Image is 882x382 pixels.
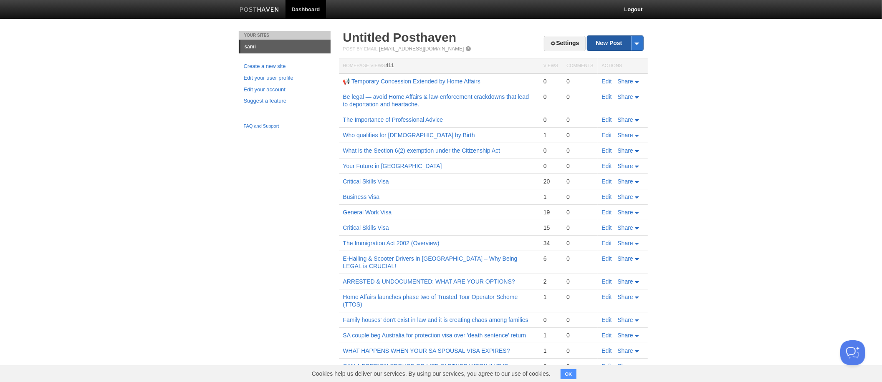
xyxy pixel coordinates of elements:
[602,132,612,138] a: Edit
[618,132,633,138] span: Share
[543,316,558,324] div: 0
[543,147,558,154] div: 0
[587,36,643,50] a: New Post
[543,78,558,85] div: 0
[618,163,633,169] span: Share
[566,162,593,170] div: 0
[618,93,633,100] span: Share
[602,317,612,323] a: Edit
[343,332,526,339] a: SA couple beg Australia for protection visa over 'death sentence' return
[618,147,633,154] span: Share
[339,58,539,74] th: Homepage Views
[386,63,394,68] span: 411
[602,194,612,200] a: Edit
[343,163,442,169] a: Your Future in [GEOGRAPHIC_DATA]
[602,363,612,369] a: Edit
[343,294,518,308] a: Home Affairs launches phase two of Trusted Tour Operator Scheme (TTOS)
[618,116,633,123] span: Share
[566,362,593,370] div: 0
[566,209,593,216] div: 0
[343,240,440,246] a: The Immigration Act 2002 (Overview)
[566,316,593,324] div: 0
[602,147,612,154] a: Edit
[618,255,633,262] span: Share
[598,58,648,74] th: Actions
[566,93,593,101] div: 0
[303,365,559,382] span: Cookies help us deliver our services. By using our services, you agree to our use of cookies.
[343,93,529,108] a: Be legal — avoid Home Affairs & law-enforcement crackdowns that lead to deportation and heartache.
[566,147,593,154] div: 0
[343,224,389,231] a: Critical Skills Visa
[343,278,515,285] a: ARRESTED & UNDOCUMENTED: WHAT ARE YOUR OPTIONS?
[244,74,326,83] a: Edit your user profile
[240,7,279,13] img: Posthaven-bar
[618,347,633,354] span: Share
[602,347,612,354] a: Edit
[343,132,475,138] a: Who qualifies for [DEMOGRAPHIC_DATA] by Birth
[602,163,612,169] a: Edit
[602,93,612,100] a: Edit
[618,209,633,216] span: Share
[543,293,558,301] div: 1
[566,332,593,339] div: 0
[343,147,500,154] a: What is the Section 6(2) exemption under the Citizenship Act
[343,46,378,51] span: Post by Email
[618,78,633,85] span: Share
[602,240,612,246] a: Edit
[602,78,612,85] a: Edit
[602,116,612,123] a: Edit
[602,278,612,285] a: Edit
[566,78,593,85] div: 0
[543,362,558,370] div: 0
[343,78,480,85] a: 📢 Temporary Concession Extended by Home Affairs
[543,162,558,170] div: 0
[566,255,593,262] div: 0
[343,255,518,269] a: E-Hailing & Scooter Drivers in [GEOGRAPHIC_DATA] – Why Being LEGAL is CRUCIAL!
[561,369,577,379] button: OK
[543,332,558,339] div: 1
[543,93,558,101] div: 0
[244,85,326,94] a: Edit your account
[539,58,562,74] th: Views
[543,193,558,201] div: 1
[343,178,389,185] a: Critical Skills Visa
[602,332,612,339] a: Edit
[543,239,558,247] div: 34
[566,347,593,354] div: 0
[543,224,558,231] div: 15
[343,347,510,354] a: WHAT HAPPENS WHEN YOUR SA SPOUSAL VISA EXPIRES?
[543,255,558,262] div: 6
[618,278,633,285] span: Share
[566,239,593,247] div: 0
[343,209,392,216] a: General Work Visa
[244,97,326,106] a: Suggest a feature
[618,363,633,369] span: Share
[343,363,508,377] a: CAN A FOREIGN SPOUSE OR LIFE PARTNER WORK IN THE BUSINESS?
[543,347,558,354] div: 1
[562,58,597,74] th: Comments
[544,36,585,51] a: Settings
[618,294,633,300] span: Share
[840,340,865,365] iframe: Help Scout Beacon - Open
[566,193,593,201] div: 0
[618,332,633,339] span: Share
[602,209,612,216] a: Edit
[244,62,326,71] a: Create a new site
[602,224,612,231] a: Edit
[566,178,593,185] div: 0
[543,178,558,185] div: 20
[543,131,558,139] div: 1
[566,116,593,123] div: 0
[543,209,558,216] div: 19
[566,131,593,139] div: 0
[566,278,593,285] div: 0
[618,317,633,323] span: Share
[602,255,612,262] a: Edit
[343,116,443,123] a: The Importance of Professional Advice
[343,30,457,44] a: Untitled Posthaven
[543,116,558,123] div: 0
[618,178,633,185] span: Share
[240,40,331,53] a: sami
[244,123,326,130] a: FAQ and Support
[602,178,612,185] a: Edit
